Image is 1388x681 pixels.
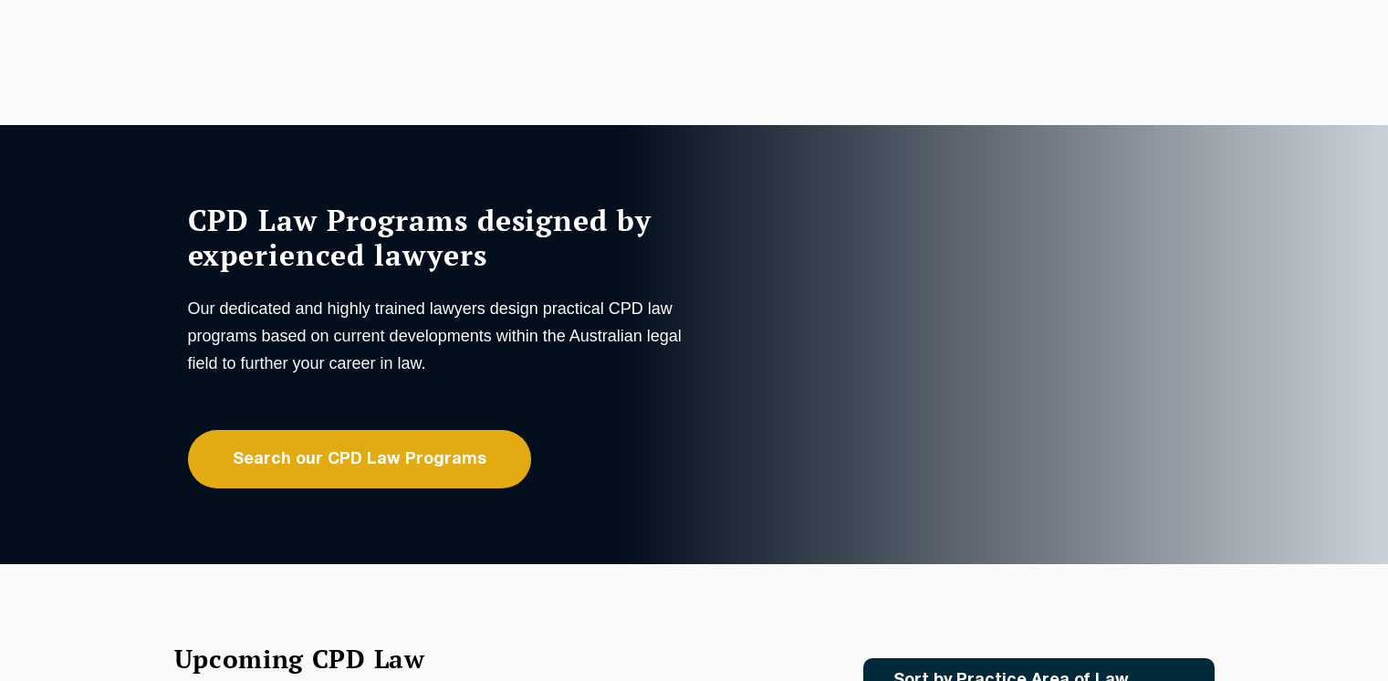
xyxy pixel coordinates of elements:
h1: CPD Law Programs designed by experienced lawyers [188,203,690,272]
p: Our dedicated and highly trained lawyers design practical CPD law programs based on current devel... [188,295,690,377]
a: Search our CPD Law Programs [188,430,531,488]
